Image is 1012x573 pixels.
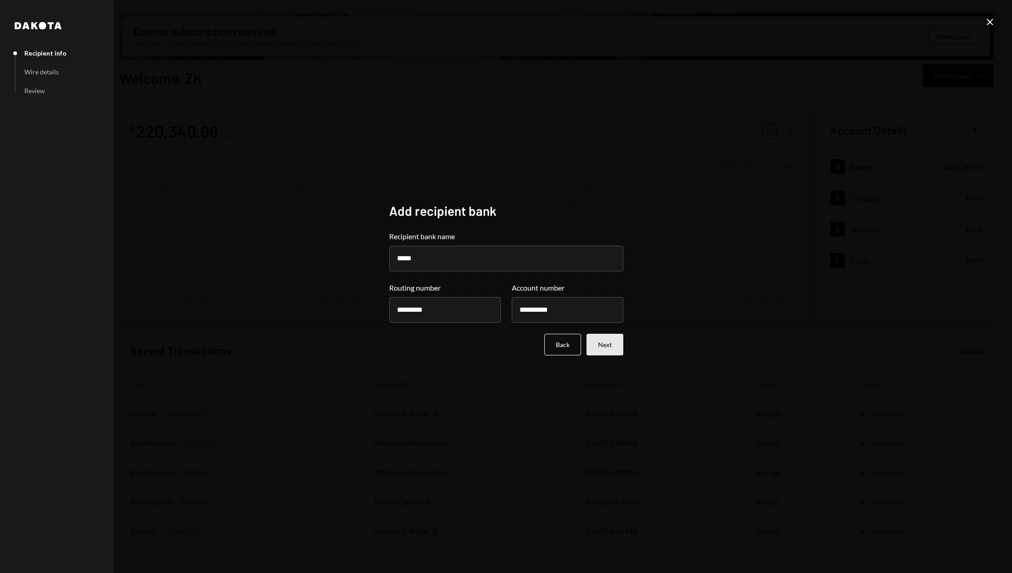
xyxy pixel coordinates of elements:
[24,68,59,76] div: Wire details
[389,231,623,242] label: Recipient bank name
[544,334,581,355] button: Back
[389,282,501,293] label: Routing number
[24,87,45,95] div: Review
[587,334,623,355] button: Next
[512,282,623,293] label: Account number
[389,202,623,220] h2: Add recipient bank
[24,49,67,57] div: Recipient info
